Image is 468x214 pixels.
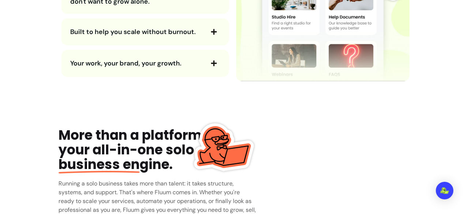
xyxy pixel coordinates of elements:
div: Open Intercom Messenger [436,182,453,199]
span: gine. [58,155,173,174]
img: Fluum Duck sticker [192,116,254,178]
div: More than a platform, your all-in-one solo [58,128,217,172]
button: Your work, your brand, your growth. [70,57,220,70]
span: Your work, your brand, your growth. [70,59,181,68]
button: Built to help you scale without burnout. [70,26,220,38]
span: business en [58,155,140,174]
span: Built to help you scale without burnout. [70,27,196,36]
